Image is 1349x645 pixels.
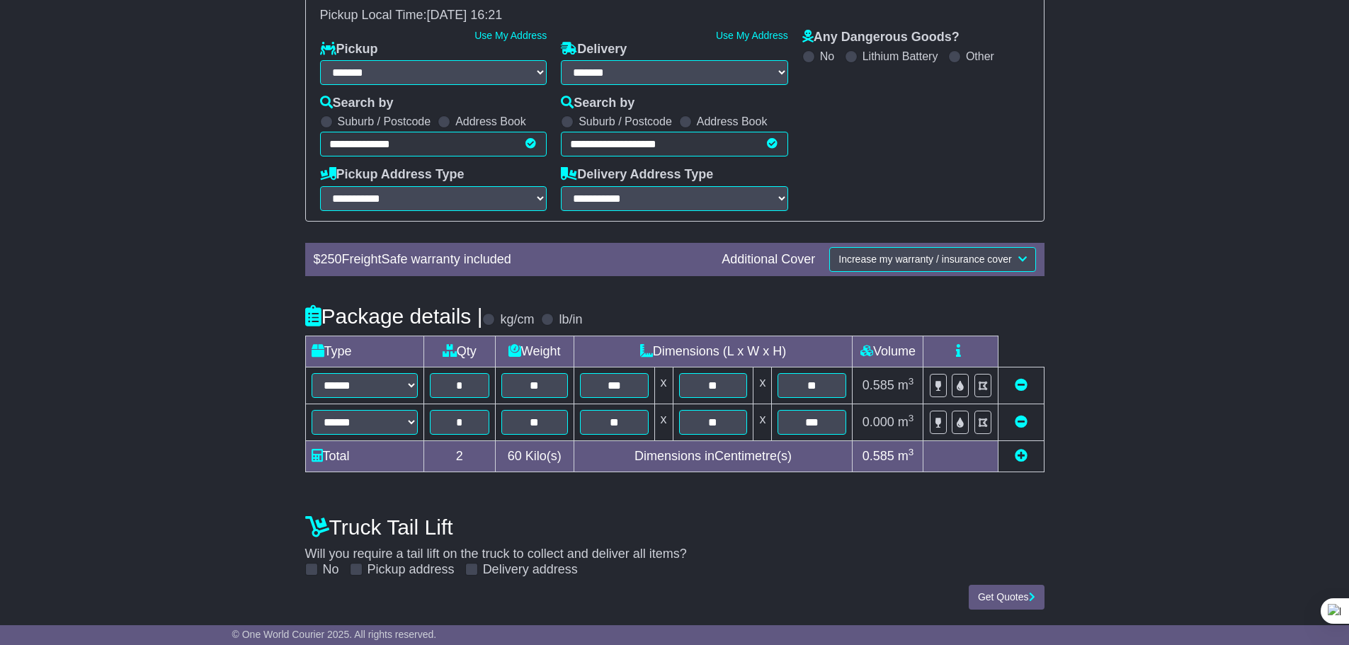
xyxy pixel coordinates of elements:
label: Pickup [320,42,378,57]
label: Any Dangerous Goods? [802,30,960,45]
label: Search by [561,96,634,111]
a: Add new item [1015,449,1028,463]
td: Volume [853,336,923,367]
a: Use My Address [716,30,788,41]
label: Delivery Address Type [561,167,713,183]
label: No [820,50,834,63]
button: Increase my warranty / insurance cover [829,247,1035,272]
label: Delivery address [483,562,578,578]
td: x [654,367,673,404]
label: Suburb / Postcode [338,115,431,128]
h4: Truck Tail Lift [305,515,1045,539]
label: Address Book [697,115,768,128]
a: Remove this item [1015,415,1028,429]
label: Other [966,50,994,63]
td: Weight [495,336,574,367]
sup: 3 [909,413,914,423]
span: m [898,415,914,429]
label: Address Book [455,115,526,128]
span: 60 [508,449,522,463]
span: m [898,449,914,463]
td: Dimensions (L x W x H) [574,336,853,367]
span: © One World Courier 2025. All rights reserved. [232,629,437,640]
label: Pickup address [368,562,455,578]
td: x [654,404,673,440]
span: 250 [321,252,342,266]
label: Lithium Battery [863,50,938,63]
span: Increase my warranty / insurance cover [838,253,1011,265]
label: No [323,562,339,578]
h4: Package details | [305,304,483,328]
td: Dimensions in Centimetre(s) [574,440,853,472]
span: m [898,378,914,392]
label: lb/in [559,312,582,328]
td: Type [305,336,423,367]
label: kg/cm [500,312,534,328]
sup: 3 [909,376,914,387]
td: 2 [423,440,495,472]
label: Delivery [561,42,627,57]
label: Suburb / Postcode [579,115,672,128]
td: Total [305,440,423,472]
sup: 3 [909,447,914,457]
div: $ FreightSafe warranty included [307,252,715,268]
a: Remove this item [1015,378,1028,392]
td: x [753,367,772,404]
span: 0.585 [863,378,894,392]
td: x [753,404,772,440]
td: Kilo(s) [495,440,574,472]
label: Search by [320,96,394,111]
label: Pickup Address Type [320,167,465,183]
a: Use My Address [474,30,547,41]
div: Will you require a tail lift on the truck to collect and deliver all items? [298,508,1052,578]
span: 0.585 [863,449,894,463]
div: Pickup Local Time: [313,8,1037,23]
button: Get Quotes [969,585,1045,610]
span: 0.000 [863,415,894,429]
td: Qty [423,336,495,367]
div: Additional Cover [715,252,822,268]
span: [DATE] 16:21 [427,8,503,22]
